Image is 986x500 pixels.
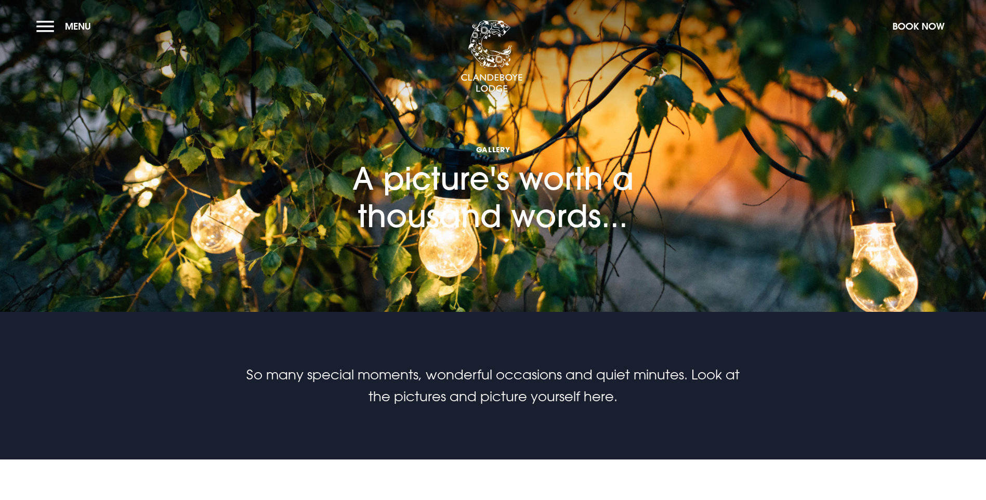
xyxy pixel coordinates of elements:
[887,15,950,37] button: Book Now
[285,83,701,234] h1: A picture's worth a thousand words...
[36,15,96,37] button: Menu
[65,20,91,32] span: Menu
[285,144,701,154] span: Gallery
[245,364,740,407] p: So many special moments, wonderful occasions and quiet minutes. Look at the pictures and picture ...
[461,20,523,93] img: Clandeboye Lodge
